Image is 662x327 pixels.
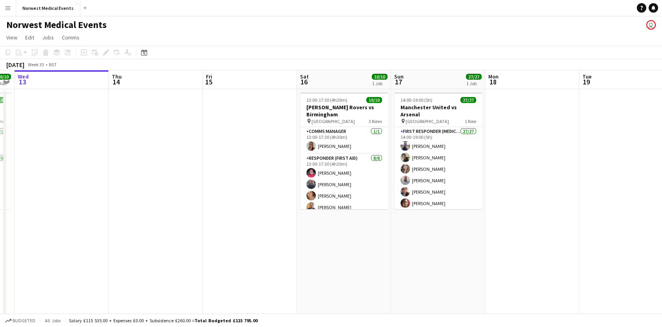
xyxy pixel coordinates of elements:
[26,62,46,67] span: Week 33
[43,318,62,323] span: All jobs
[6,61,24,69] div: [DATE]
[6,19,107,31] h1: Norwest Medical Events
[22,32,37,43] a: Edit
[39,32,57,43] a: Jobs
[195,318,258,323] span: Total Budgeted £115 795.00
[59,32,83,43] a: Comms
[3,32,20,43] a: View
[16,0,80,16] button: Norwest Medical Events
[13,318,35,323] span: Budgeted
[25,34,34,41] span: Edit
[42,34,54,41] span: Jobs
[69,318,258,323] div: Salary £115 535.00 + Expenses £0.00 + Subsistence £260.00 =
[4,316,37,325] button: Budgeted
[49,62,57,67] div: BST
[6,34,17,41] span: View
[646,20,656,30] app-user-avatar: Rory Murphy
[62,34,80,41] span: Comms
